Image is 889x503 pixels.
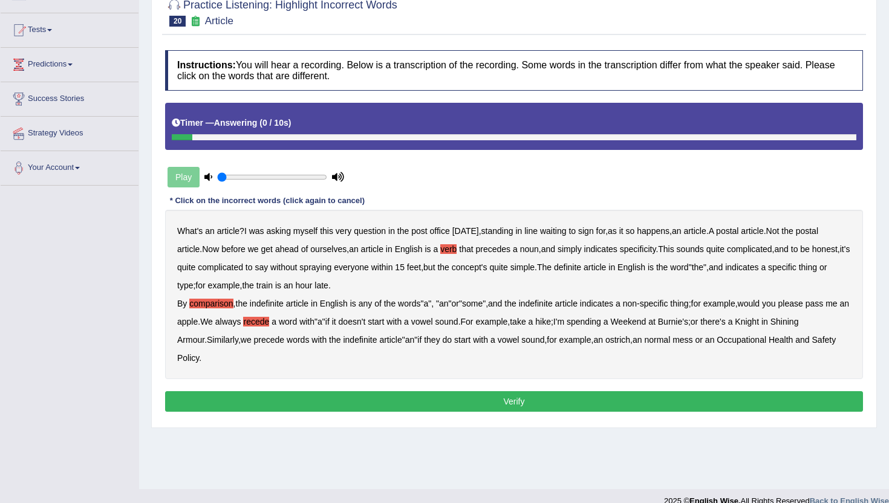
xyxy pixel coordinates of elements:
b: postal [716,226,738,236]
b: an [672,226,682,236]
b: and [775,244,789,254]
b: recede [243,317,269,326]
b: please [778,299,803,308]
b: with [311,335,327,345]
b: the [329,335,340,345]
div: ? , , , . . . , , . , , , . " ", ; , . , " ", " " " ", - ; , . " " . , ; ; . , " " , , , . [165,210,863,379]
b: in [608,262,615,272]
b: quite [177,262,195,272]
b: indicates [725,262,758,272]
b: quite [489,262,507,272]
b: that [459,244,473,254]
b: an [633,335,642,345]
b: or [691,317,698,326]
b: with [299,317,314,326]
b: the [692,262,703,272]
b: with [473,335,488,345]
b: in [761,317,768,326]
b: apple [177,317,198,326]
b: you [762,299,776,308]
b: specific [640,299,668,308]
a: Success Stories [1,82,138,112]
b: Armour [177,335,204,345]
b: example [208,281,240,290]
b: at [648,317,656,326]
b: English [395,244,423,254]
b: if [325,317,330,326]
b: Safety [812,335,836,345]
h4: You will hear a recording. Below is a transcription of the recording. Some words in the transcrip... [165,50,863,91]
b: standing [481,226,513,236]
b: do [443,335,452,345]
b: word [279,317,297,326]
b: an [205,226,215,236]
b: non [623,299,637,308]
b: there's [700,317,726,326]
b: ( [259,118,262,128]
b: or [819,262,827,272]
b: without [270,262,297,272]
b: type [177,281,193,290]
b: doesn't [339,317,366,326]
b: comparison [189,299,233,308]
b: article [361,244,383,254]
b: feet [407,262,421,272]
b: this [320,226,333,236]
b: complicated [198,262,243,272]
b: in [515,226,522,236]
b: simple [510,262,535,272]
b: thing [670,299,688,308]
b: and [488,299,502,308]
b: post [411,226,427,236]
b: the [384,299,396,308]
b: precedes [476,244,511,254]
b: take [510,317,526,326]
b: within [371,262,393,272]
b: example [703,299,735,308]
b: precede [254,335,285,345]
b: honest [812,244,838,254]
b: postal [796,226,818,236]
h5: Timer — [172,118,291,128]
b: the [504,299,516,308]
b: article [584,262,606,272]
b: We [200,317,213,326]
b: start [368,317,384,326]
b: is [350,299,356,308]
b: article [217,226,239,236]
b: the [781,226,793,236]
b: would [738,299,760,308]
b: it [332,317,336,326]
b: sounds [677,244,704,254]
a: Strategy Videos [1,117,138,147]
b: waiting [540,226,567,236]
b: article [379,335,402,345]
b: or [695,335,703,345]
small: Article [205,15,233,27]
b: an [349,244,359,254]
b: Now [202,244,219,254]
b: vowel [498,335,519,345]
b: some [462,299,483,308]
b: train [256,281,273,290]
b: Policy [177,353,199,363]
b: a [272,317,276,326]
b: of [374,299,382,308]
a: Your Account [1,151,138,181]
b: ahead [275,244,299,254]
b: hour [295,281,312,290]
b: English [617,262,645,272]
b: and [541,244,555,254]
b: an [705,335,715,345]
b: a [761,262,766,272]
b: article [177,244,200,254]
b: to [246,262,253,272]
b: question [354,226,386,236]
b: Not [766,226,780,236]
b: definite [554,262,581,272]
b: line [524,226,538,236]
div: * Click on the incorrect words (click again to cancel) [165,195,370,207]
b: pass [806,299,824,308]
button: Verify [165,391,863,412]
b: English [320,299,348,308]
